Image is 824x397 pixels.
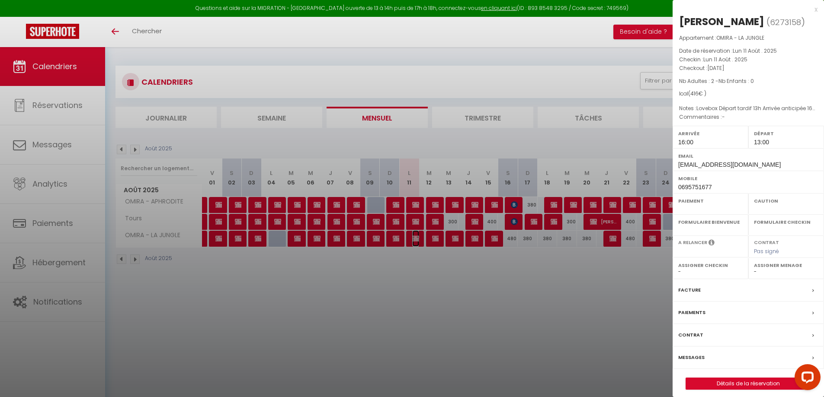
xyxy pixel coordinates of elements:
[754,261,818,270] label: Assigner Menage
[673,4,818,15] div: x
[690,90,699,97] span: 416
[678,197,743,205] label: Paiement
[679,47,818,55] p: Date de réservation :
[766,16,805,28] span: ( )
[678,174,818,183] label: Mobile
[679,90,818,98] div: Ical
[679,15,764,29] div: [PERSON_NAME]
[754,139,769,146] span: 13:00
[679,113,818,121] p: Commentaires :
[754,218,818,226] label: Formulaire Checkin
[754,248,779,255] span: Pas signé
[679,64,818,73] p: Checkout :
[678,308,705,317] label: Paiements
[754,129,818,138] label: Départ
[678,184,712,191] span: 0695751677
[678,353,705,362] label: Messages
[686,378,811,389] a: Détails de la réservation
[678,152,818,160] label: Email
[718,77,754,85] span: Nb Enfants : 0
[678,261,743,270] label: Assigner Checkin
[679,34,818,42] p: Appartement :
[678,330,703,340] label: Contrat
[733,47,777,54] span: Lun 11 Août . 2025
[678,161,781,168] span: [EMAIL_ADDRESS][DOMAIN_NAME]
[678,286,701,295] label: Facture
[679,104,818,113] p: Notes :
[709,239,715,248] i: Sélectionner OUI si vous souhaiter envoyer les séquences de messages post-checkout
[722,113,725,121] span: -
[679,55,818,64] p: Checkin :
[707,64,725,72] span: [DATE]
[788,361,824,397] iframe: LiveChat chat widget
[716,34,764,41] span: OMIRA - LA JUNGLE
[678,129,743,138] label: Arrivée
[678,239,707,246] label: A relancer
[770,17,801,28] span: 6273158
[688,90,706,97] span: ( € )
[703,56,747,63] span: Lun 11 Août . 2025
[678,218,743,226] label: Formulaire Bienvenue
[754,197,818,205] label: Caution
[679,77,754,85] span: Nb Adultes : 2 -
[678,139,693,146] span: 16:00
[754,239,779,245] label: Contrat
